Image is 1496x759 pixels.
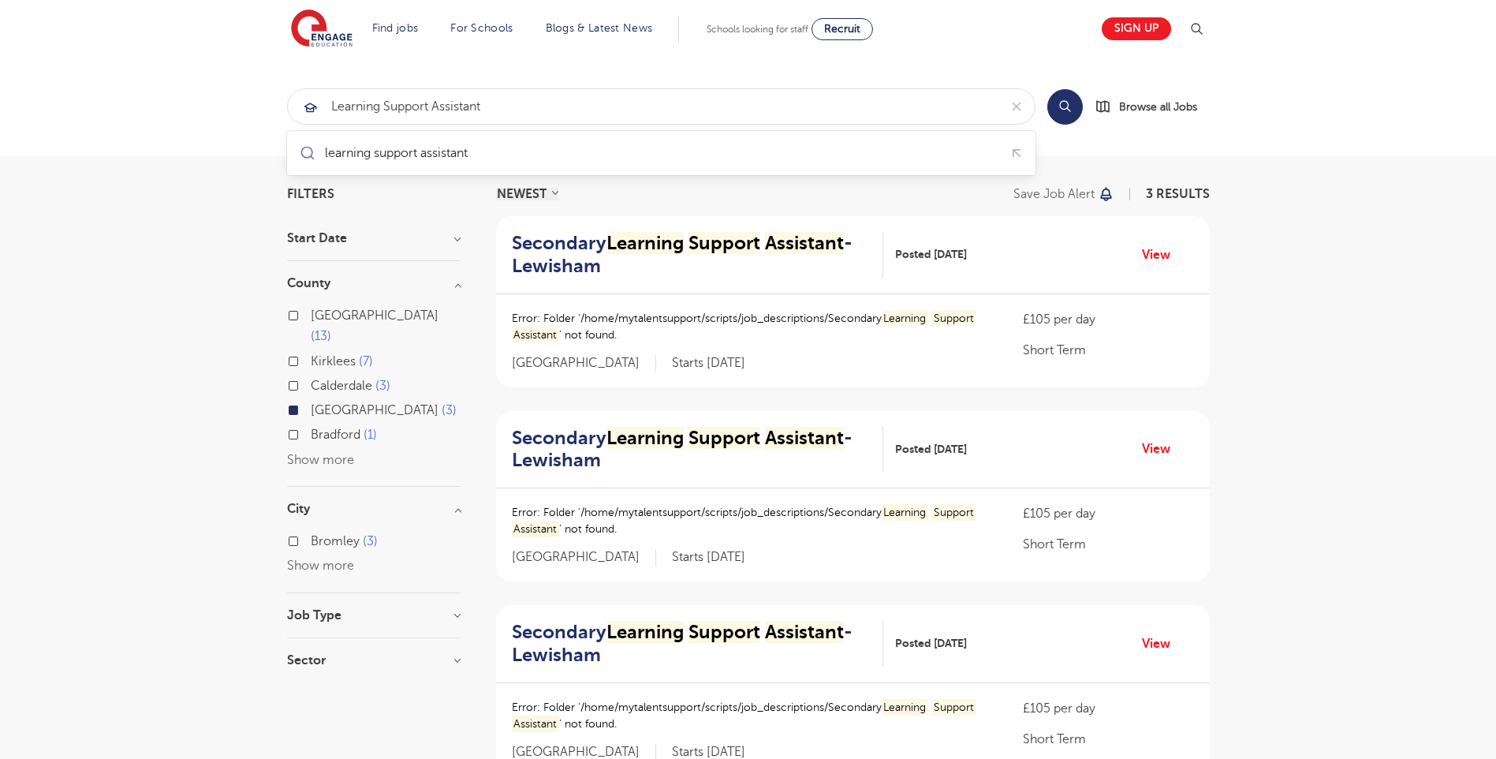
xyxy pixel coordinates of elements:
[311,534,360,548] span: Bromley
[882,504,929,521] mark: Learning
[1004,141,1028,166] button: Fill query with "learning support assistant"
[931,699,976,716] mark: Support
[606,232,684,254] mark: Learning
[765,232,844,254] mark: Assistant
[1146,187,1210,201] span: 3 RESULTS
[287,654,461,667] h3: Sector
[372,22,419,34] a: Find jobs
[359,354,373,368] span: 7
[311,403,438,417] span: [GEOGRAPHIC_DATA]
[688,232,760,254] mark: Support
[287,88,1035,125] div: Submit
[707,24,808,35] span: Schools looking for staff
[287,277,461,290] h3: County
[895,441,967,458] span: Posted [DATE]
[512,716,560,732] mark: Assistant
[512,355,656,372] span: [GEOGRAPHIC_DATA]
[895,635,967,652] span: Posted [DATE]
[512,621,871,667] h2: Secondary - Lewisham
[931,504,976,521] mark: Support
[291,9,353,49] img: Engage Education
[364,428,377,442] span: 1
[512,327,560,343] mark: Assistant
[311,428,321,438] input: Bradford 1
[1023,341,1193,360] p: Short Term
[512,232,871,278] h2: Secondary - Lewisham
[824,23,860,35] span: Recruit
[882,699,929,716] mark: Learning
[512,504,992,537] p: Error: Folder ‘/home/mytalentsupport/scripts/job_descriptions/Secondary ’ not found.
[311,534,321,544] input: Bromley 3
[672,355,745,372] p: Starts [DATE]
[1023,504,1193,523] p: £105 per day
[1142,245,1182,265] a: View
[311,329,331,343] span: 13
[672,549,745,566] p: Starts [DATE]
[1013,188,1095,200] p: Save job alert
[1119,98,1197,116] span: Browse all Jobs
[765,427,844,449] mark: Assistant
[606,427,684,449] mark: Learning
[512,427,871,473] h2: Secondary - Lewisham
[1142,634,1182,654] a: View
[512,621,883,667] a: SecondaryLearning Support Assistant- Lewisham
[688,621,760,643] mark: Support
[325,145,468,161] div: learning support assistant
[311,354,356,368] span: Kirklees
[1102,17,1171,40] a: Sign up
[287,453,354,467] button: Show more
[606,621,684,643] mark: Learning
[882,310,929,327] mark: Learning
[1023,730,1193,749] p: Short Term
[688,427,760,449] mark: Support
[311,379,321,389] input: Calderdale 3
[311,428,360,442] span: Bradford
[512,549,656,566] span: [GEOGRAPHIC_DATA]
[293,137,1029,169] ul: Submit
[546,22,653,34] a: Blogs & Latest News
[895,246,967,263] span: Posted [DATE]
[765,621,844,643] mark: Assistant
[311,308,321,319] input: [GEOGRAPHIC_DATA] 13
[998,89,1035,124] button: Clear
[512,310,992,343] p: Error: Folder ‘/home/mytalentsupport/scripts/job_descriptions/Secondary ’ not found.
[1047,89,1083,125] button: Search
[1013,188,1115,200] button: Save job alert
[512,232,883,278] a: SecondaryLearning Support Assistant- Lewisham
[1023,535,1193,554] p: Short Term
[811,18,873,40] a: Recruit
[1095,98,1210,116] a: Browse all Jobs
[363,534,378,548] span: 3
[287,609,461,622] h3: Job Type
[512,699,992,732] p: Error: Folder ‘/home/mytalentsupport/scripts/job_descriptions/Secondary ’ not found.
[1023,310,1193,329] p: £105 per day
[1023,699,1193,718] p: £105 per day
[311,354,321,365] input: Kirklees 7
[287,188,334,200] span: Filters
[450,22,513,34] a: For Schools
[512,427,883,473] a: SecondaryLearning Support Assistant- Lewisham
[311,379,372,393] span: Calderdale
[1142,439,1182,459] a: View
[442,403,457,417] span: 3
[931,310,976,327] mark: Support
[288,89,998,124] input: Submit
[287,232,461,245] h3: Start Date
[287,559,354,573] button: Show more
[375,379,390,393] span: 3
[311,308,438,323] span: [GEOGRAPHIC_DATA]
[311,403,321,413] input: [GEOGRAPHIC_DATA] 3
[512,521,560,537] mark: Assistant
[287,503,461,515] h3: City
